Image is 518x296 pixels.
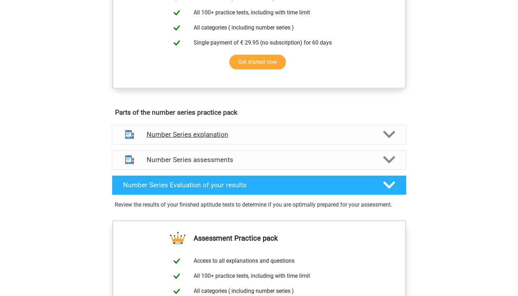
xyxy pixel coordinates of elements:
img: number series assessments [121,151,139,169]
p: Review the results of your finished aptitude tests to determine if you are optimally prepared for... [115,201,404,209]
a: Get started now [229,55,286,69]
img: number series explanations [121,126,139,143]
a: assessments Number Series assessments [109,150,409,170]
h4: Parts of the number series practice pack [115,108,403,116]
h4: Number Series assessments [147,156,372,164]
a: explanations Number Series explanation [109,125,409,144]
h4: Number Series Evaluation of your results [123,181,372,189]
a: Number Series Evaluation of your results [109,175,409,195]
h4: Number Series explanation [147,130,372,139]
